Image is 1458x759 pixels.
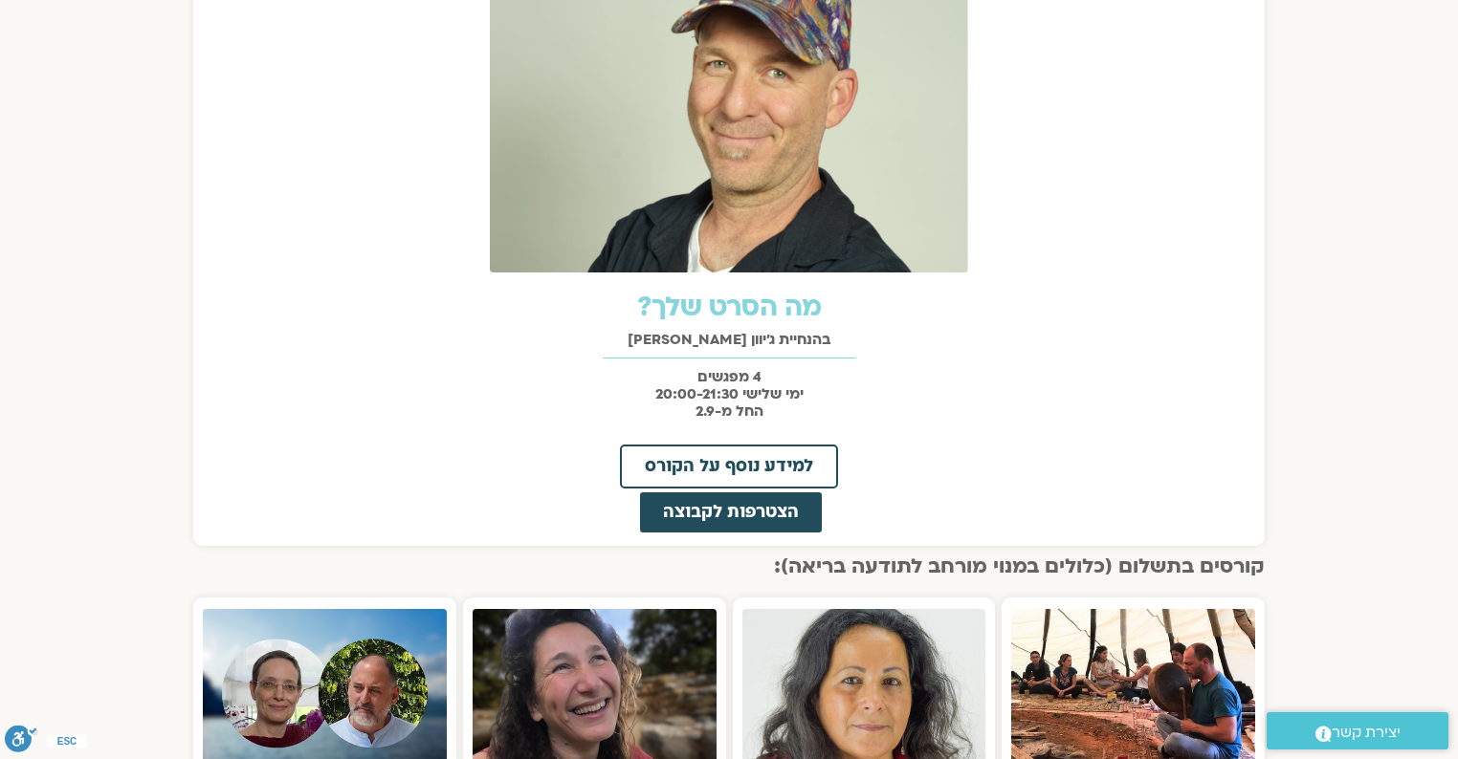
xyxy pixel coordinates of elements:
[620,445,838,488] a: למידע נוסף על הקורס
[1332,720,1401,746] span: יצירת קשר
[638,490,824,534] a: הצטרפות לקבוצה
[696,401,763,421] strong: החל מ-2.9
[697,367,762,386] strong: 4 מפגשים
[655,384,804,403] strong: ימי שלישי 20:00-21:30
[645,458,813,475] span: למידע נוסף על הקורס
[193,555,1265,578] h2: קורסים בתשלום (כלולים במנוי מורחב לתודעה בריאה):
[637,289,822,325] a: מה הסרט שלך?
[1267,712,1448,749] a: יצירת קשר
[663,504,799,521] span: הצטרפות לקבוצה
[203,332,1255,348] h2: בהנחיית ג'יוון [PERSON_NAME]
